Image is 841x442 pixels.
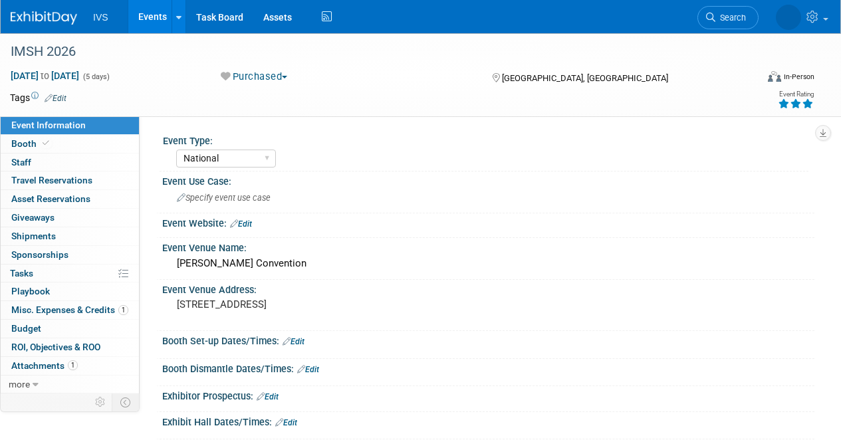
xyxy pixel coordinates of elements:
[89,393,112,411] td: Personalize Event Tab Strip
[297,365,319,374] a: Edit
[163,131,808,148] div: Event Type:
[82,72,110,81] span: (5 days)
[11,286,50,296] span: Playbook
[776,5,801,30] img: Carrie Rhoads
[768,71,781,82] img: Format-Inperson.png
[68,360,78,370] span: 1
[45,94,66,103] a: Edit
[162,412,814,429] div: Exhibit Hall Dates/Times:
[162,331,814,348] div: Booth Set-up Dates/Times:
[43,140,49,147] i: Booth reservation complete
[162,238,814,255] div: Event Venue Name:
[177,298,420,310] pre: [STREET_ADDRESS]
[697,6,759,29] a: Search
[1,282,139,300] a: Playbook
[11,323,41,334] span: Budget
[10,268,33,278] span: Tasks
[162,213,814,231] div: Event Website:
[6,40,746,64] div: IMSH 2026
[162,171,814,188] div: Event Use Case:
[11,11,77,25] img: ExhibitDay
[1,338,139,356] a: ROI, Objectives & ROO
[1,190,139,208] a: Asset Reservations
[11,304,128,315] span: Misc. Expenses & Credits
[697,69,814,89] div: Event Format
[1,209,139,227] a: Giveaways
[93,12,108,23] span: IVS
[11,249,68,260] span: Sponsorships
[230,219,252,229] a: Edit
[1,357,139,375] a: Attachments1
[11,231,56,241] span: Shipments
[783,72,814,82] div: In-Person
[778,91,814,98] div: Event Rating
[275,418,297,427] a: Edit
[502,73,668,83] span: [GEOGRAPHIC_DATA], [GEOGRAPHIC_DATA]
[1,301,139,319] a: Misc. Expenses & Credits1
[39,70,51,81] span: to
[172,253,804,274] div: [PERSON_NAME] Convention
[11,342,100,352] span: ROI, Objectives & ROO
[257,392,279,401] a: Edit
[162,280,814,296] div: Event Venue Address:
[10,91,66,104] td: Tags
[216,70,293,84] button: Purchased
[1,320,139,338] a: Budget
[1,246,139,264] a: Sponsorships
[177,193,271,203] span: Specify event use case
[112,393,140,411] td: Toggle Event Tabs
[162,359,814,376] div: Booth Dismantle Dates/Times:
[1,227,139,245] a: Shipments
[1,154,139,171] a: Staff
[11,138,52,149] span: Booth
[11,360,78,371] span: Attachments
[9,379,30,389] span: more
[1,135,139,153] a: Booth
[11,157,31,167] span: Staff
[11,175,92,185] span: Travel Reservations
[1,116,139,134] a: Event Information
[118,305,128,315] span: 1
[162,386,814,403] div: Exhibitor Prospectus:
[1,376,139,393] a: more
[715,13,746,23] span: Search
[11,212,55,223] span: Giveaways
[10,70,80,82] span: [DATE] [DATE]
[283,337,304,346] a: Edit
[1,171,139,189] a: Travel Reservations
[1,265,139,282] a: Tasks
[11,120,86,130] span: Event Information
[11,193,90,204] span: Asset Reservations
